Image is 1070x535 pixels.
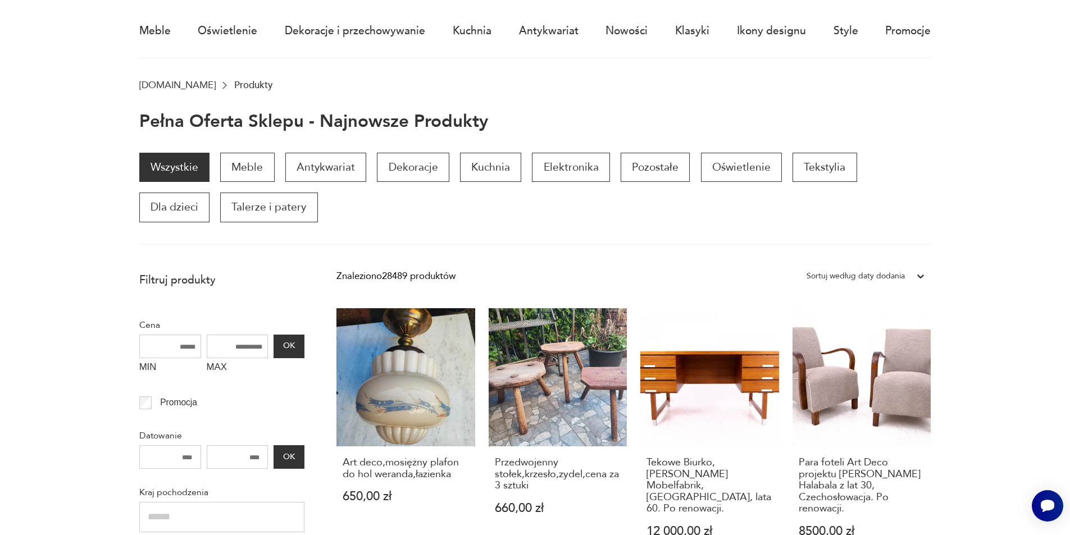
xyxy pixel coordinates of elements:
[737,5,806,57] a: Ikony designu
[495,502,621,514] p: 660,00 zł
[139,485,304,500] p: Kraj pochodzenia
[1032,490,1063,522] iframe: Smartsupp widget button
[807,269,905,283] div: Sortuj według daty dodania
[139,358,201,379] label: MIN
[285,153,366,182] a: Antykwariat
[336,269,456,283] div: Znaleziono 28489 produktów
[834,5,858,57] a: Style
[274,445,304,469] button: OK
[220,193,317,222] a: Talerze i patery
[139,273,304,287] p: Filtruj produkty
[675,5,709,57] a: Klasyki
[139,112,488,131] h1: Pełna oferta sklepu - najnowsze produkty
[220,153,274,182] a: Meble
[532,153,609,182] a: Elektronika
[139,80,216,90] a: [DOMAIN_NAME]
[519,5,579,57] a: Antykwariat
[885,5,931,57] a: Promocje
[139,193,210,222] a: Dla dzieci
[274,335,304,358] button: OK
[139,153,210,182] a: Wszystkie
[460,153,521,182] a: Kuchnia
[198,5,257,57] a: Oświetlenie
[343,491,469,502] p: 650,00 zł
[646,457,773,514] h3: Tekowe Biurko, [PERSON_NAME] Mobelfabrik, [GEOGRAPHIC_DATA], lata 60. Po renowacji.
[793,153,857,182] a: Tekstylia
[207,358,268,379] label: MAX
[701,153,782,182] a: Oświetlenie
[139,318,304,332] p: Cena
[139,5,171,57] a: Meble
[160,395,197,410] p: Promocja
[605,5,648,57] a: Nowości
[621,153,690,182] a: Pozostałe
[453,5,491,57] a: Kuchnia
[377,153,449,182] a: Dekoracje
[495,457,621,491] h3: Przedwojenny stołek,krzesło,zydel,cena za 3 sztuki
[234,80,272,90] p: Produkty
[343,457,469,480] h3: Art deco,mosiężny plafon do hol weranda,łazienka
[139,428,304,443] p: Datowanie
[799,457,925,514] h3: Para foteli Art Deco projektu [PERSON_NAME] Halabala z lat 30, Czechosłowacja. Po renowacji.
[285,5,425,57] a: Dekoracje i przechowywanie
